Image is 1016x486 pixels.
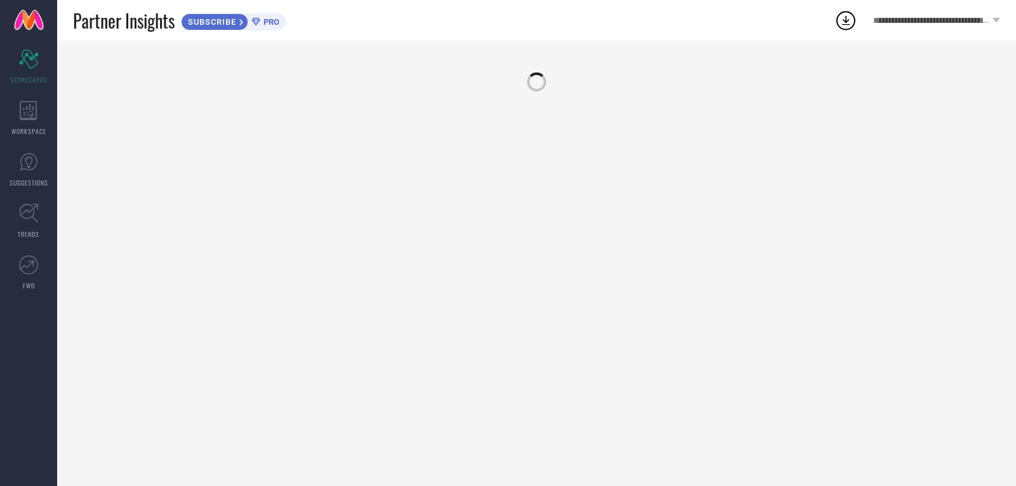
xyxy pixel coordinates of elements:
[181,10,286,30] a: SUBSCRIBEPRO
[73,8,175,34] span: Partner Insights
[11,126,46,136] span: WORKSPACE
[260,17,279,27] span: PRO
[23,281,35,290] span: FWD
[18,229,39,239] span: TRENDS
[10,75,48,84] span: SCORECARDS
[182,17,239,27] span: SUBSCRIBE
[834,9,857,32] div: Open download list
[10,178,48,187] span: SUGGESTIONS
